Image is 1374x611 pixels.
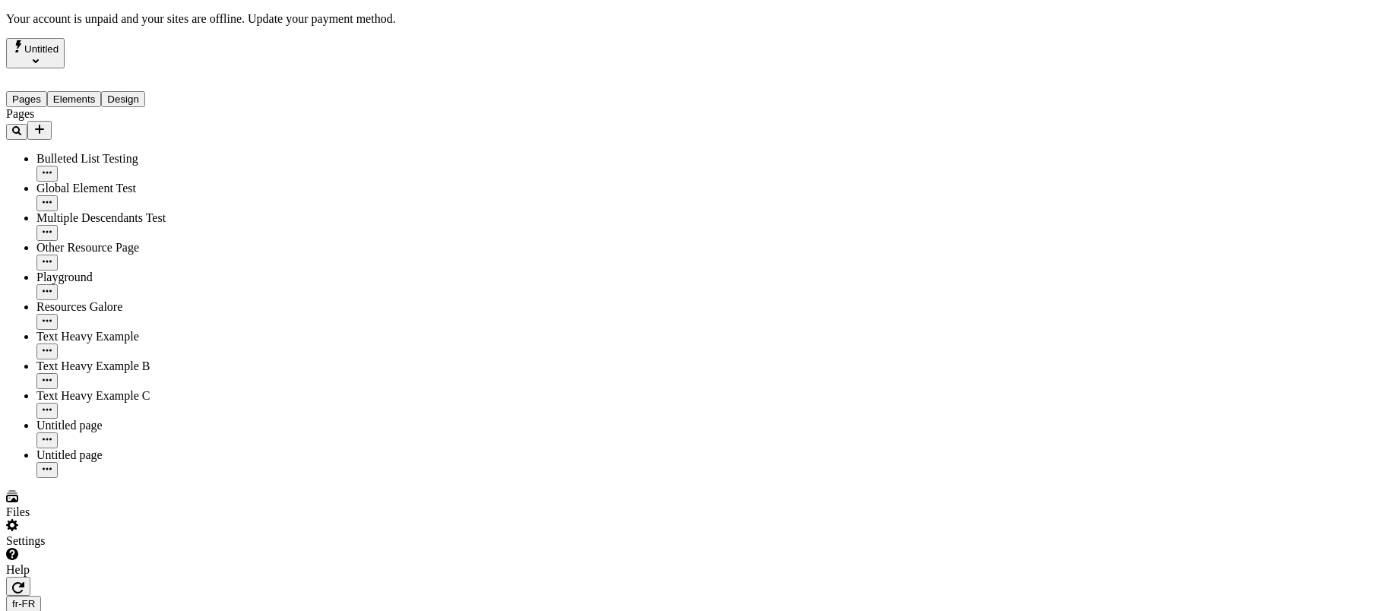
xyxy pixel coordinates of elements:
div: Settings [6,534,188,548]
span: fr-FR [12,598,35,609]
button: Pages [6,91,47,107]
button: Add new [27,121,52,140]
div: Help [6,563,188,577]
div: Text Heavy Example B [36,359,188,373]
div: Resources Galore [36,300,188,314]
div: Global Element Test [36,182,188,195]
div: Untitled page [36,448,188,462]
button: Design [101,91,145,107]
button: Elements [47,91,102,107]
p: Your account is unpaid and your sites are offline. [6,12,1368,26]
button: Select site [6,38,65,68]
div: Text Heavy Example C [36,389,188,403]
div: Pages [6,107,188,121]
div: Playground [36,271,188,284]
div: Files [6,505,188,519]
div: Bulleted List Testing [36,152,188,166]
p: Cookie Test Route [6,12,222,26]
div: Other Resource Page [36,241,188,255]
div: Untitled page [36,419,188,432]
span: Update your payment method. [248,12,396,25]
div: Multiple Descendants Test [36,211,188,225]
div: Text Heavy Example [36,330,188,343]
span: Untitled [24,43,59,55]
